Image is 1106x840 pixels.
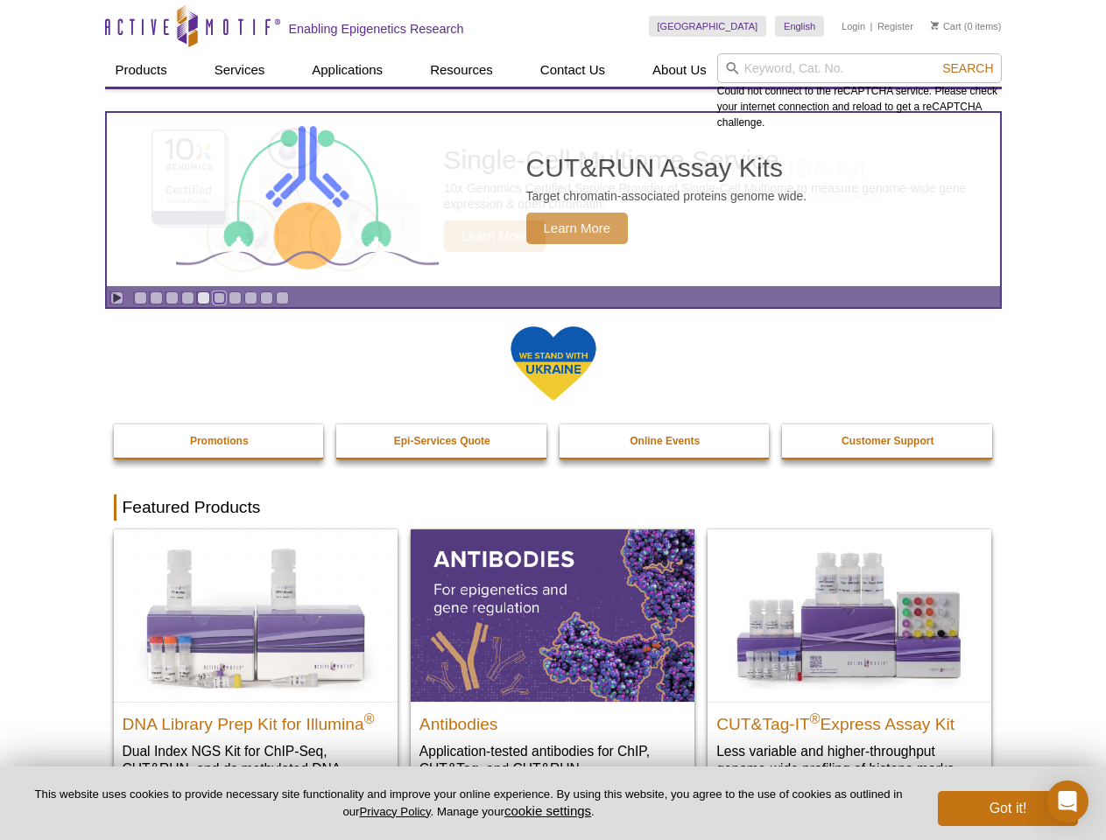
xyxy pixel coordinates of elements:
[782,424,994,458] a: Customer Support
[176,120,439,280] img: CUT&RUN Assay Kits
[716,742,983,778] p: Less variable and higher-throughput genome-wide profiling of histone marks​.
[197,291,210,304] a: Go to slide 5
[114,424,326,458] a: Promotions
[123,742,389,795] p: Dual Index NGS Kit for ChIP-Seq, CUT&RUN, and ds methylated DNA assays.
[114,529,398,812] a: DNA Library Prep Kit for Illumina DNA Library Prep Kit for Illumina® Dual Index NGS Kit for ChIP-...
[260,291,273,304] a: Go to slide 9
[114,529,398,701] img: DNA Library Prep Kit for Illumina
[411,529,694,701] img: All Antibodies
[642,53,717,87] a: About Us
[708,529,991,794] a: CUT&Tag-IT® Express Assay Kit CUT&Tag-IT®Express Assay Kit Less variable and higher-throughput ge...
[649,16,767,37] a: [GEOGRAPHIC_DATA]
[276,291,289,304] a: Go to slide 10
[419,742,686,778] p: Application-tested antibodies for ChIP, CUT&Tag, and CUT&RUN.
[937,60,998,76] button: Search
[530,53,616,87] a: Contact Us
[394,435,490,447] strong: Epi-Services Quote
[630,435,700,447] strong: Online Events
[716,707,983,733] h2: CUT&Tag-IT Express Assay Kit
[123,707,389,733] h2: DNA Library Prep Kit for Illumina
[105,53,178,87] a: Products
[204,53,276,87] a: Services
[181,291,194,304] a: Go to slide 4
[107,113,1000,286] article: CUT&RUN Assay Kits
[364,710,375,725] sup: ®
[166,291,179,304] a: Go to slide 3
[110,291,123,304] a: Toggle autoplay
[560,424,771,458] a: Online Events
[244,291,257,304] a: Go to slide 8
[526,155,807,181] h2: CUT&RUN Assay Kits
[289,21,464,37] h2: Enabling Epigenetics Research
[870,16,873,37] li: |
[877,20,913,32] a: Register
[931,16,1002,37] li: (0 items)
[526,213,629,244] span: Learn More
[150,291,163,304] a: Go to slide 2
[419,707,686,733] h2: Antibodies
[931,20,962,32] a: Cart
[229,291,242,304] a: Go to slide 7
[775,16,824,37] a: English
[526,188,807,204] p: Target chromatin-associated proteins genome wide.
[842,435,933,447] strong: Customer Support
[810,710,821,725] sup: ®
[301,53,393,87] a: Applications
[114,494,993,521] h2: Featured Products
[336,424,548,458] a: Epi-Services Quote
[28,787,909,820] p: This website uses cookies to provide necessary site functionality and improve your online experie...
[419,53,504,87] a: Resources
[717,53,1002,83] input: Keyword, Cat. No.
[510,325,597,402] img: We Stand With Ukraine
[1046,780,1088,822] div: Open Intercom Messenger
[842,20,865,32] a: Login
[134,291,147,304] a: Go to slide 1
[107,113,1000,286] a: CUT&RUN Assay Kits CUT&RUN Assay Kits Target chromatin-associated proteins genome wide. Learn More
[942,61,993,75] span: Search
[938,791,1078,826] button: Got it!
[213,291,226,304] a: Go to slide 6
[931,21,939,30] img: Your Cart
[708,529,991,701] img: CUT&Tag-IT® Express Assay Kit
[717,53,1002,130] div: Could not connect to the reCAPTCHA service. Please check your internet connection and reload to g...
[190,435,249,447] strong: Promotions
[504,803,591,818] button: cookie settings
[359,805,430,818] a: Privacy Policy
[411,529,694,794] a: All Antibodies Antibodies Application-tested antibodies for ChIP, CUT&Tag, and CUT&RUN.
